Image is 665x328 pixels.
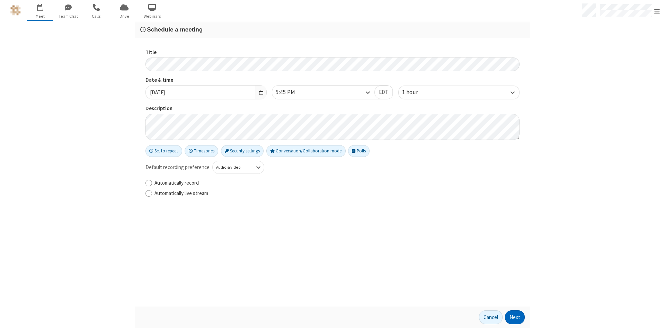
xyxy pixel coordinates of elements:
span: Webinars [139,13,165,19]
button: Timezones [185,145,218,157]
button: EDT [374,86,393,99]
img: QA Selenium DO NOT DELETE OR CHANGE [10,5,21,16]
button: Next [505,310,525,324]
label: Date & time [145,76,267,84]
div: 1 hour [402,88,430,97]
button: Cancel [479,310,503,324]
button: Polls [348,145,370,157]
span: Drive [111,13,137,19]
div: Audio & video [216,164,249,170]
label: Automatically live stream [154,189,520,197]
span: Default recording preference [145,163,210,171]
label: Automatically record [154,179,520,187]
button: Security settings [221,145,264,157]
div: 2 [42,4,46,9]
span: Team Chat [55,13,81,19]
span: Meet [27,13,53,19]
span: Calls [83,13,109,19]
span: Schedule a meeting [147,26,203,33]
button: Set to repeat [145,145,182,157]
label: Title [145,48,520,56]
label: Description [145,105,520,113]
button: Conversation/Collaboration mode [266,145,346,157]
div: 5:45 PM [276,88,307,97]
